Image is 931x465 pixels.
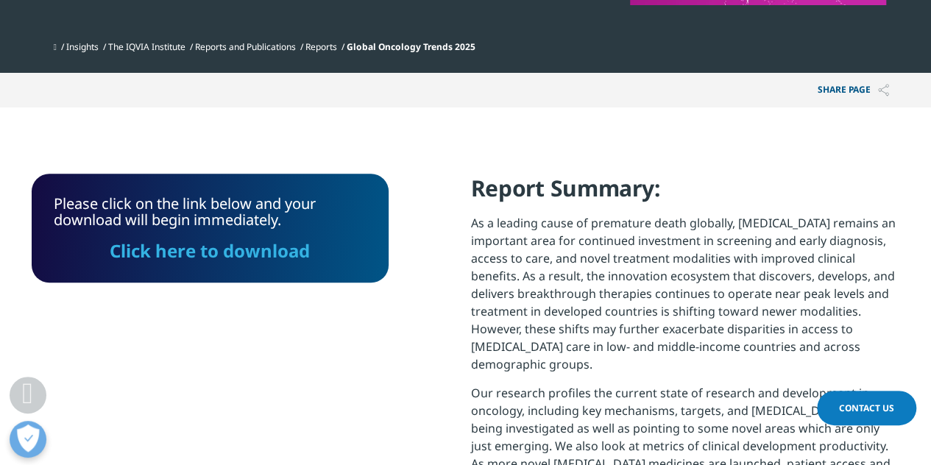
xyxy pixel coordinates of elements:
button: Open Preferences [10,421,46,458]
a: Contact Us [817,391,916,425]
a: The IQVIA Institute [108,40,185,53]
a: Insights [66,40,99,53]
a: Reports and Publications [195,40,296,53]
div: Please click on the link below and your download will begin immediately. [54,196,367,260]
button: Share PAGEShare PAGE [807,73,900,107]
a: Click here to download [110,238,310,263]
p: As a leading cause of premature death globally, [MEDICAL_DATA] remains an important area for cont... [471,214,900,384]
h4: Report Summary: [471,174,900,214]
a: Reports [305,40,337,53]
img: Share PAGE [878,84,889,96]
span: Global Oncology Trends 2025 [347,40,475,53]
p: Share PAGE [807,73,900,107]
span: Contact Us [839,402,894,414]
